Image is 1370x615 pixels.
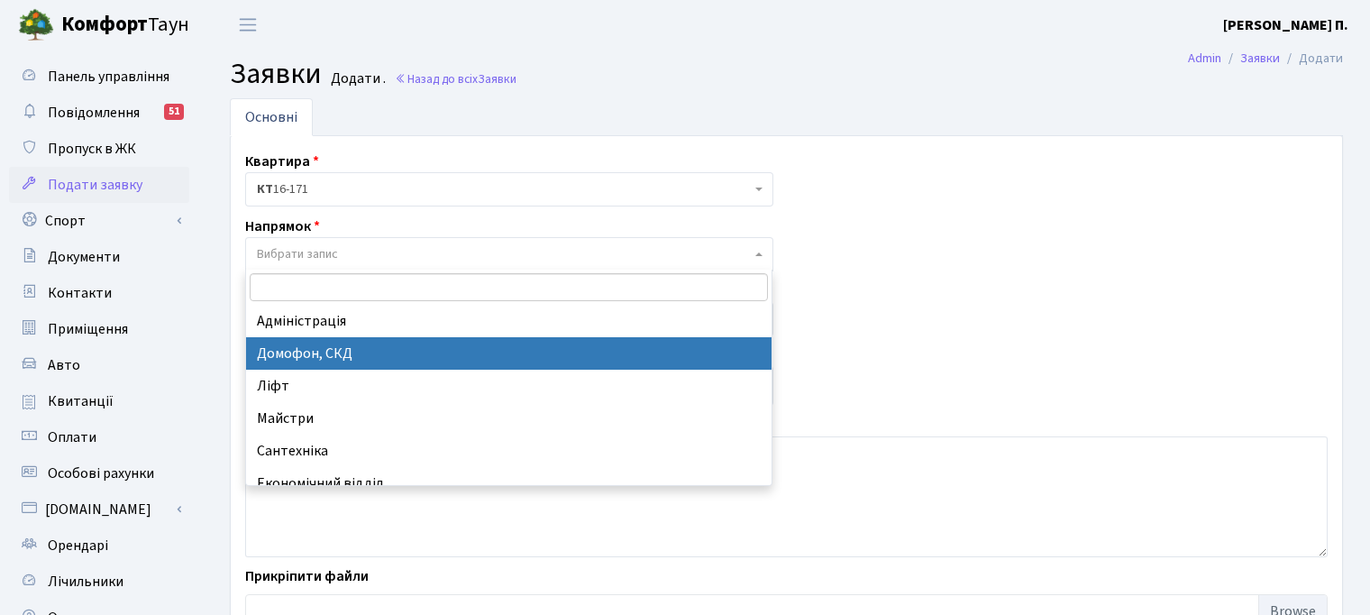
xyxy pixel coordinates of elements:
[48,175,142,195] span: Подати заявку
[9,564,189,600] a: Лічильники
[48,103,140,123] span: Повідомлення
[9,528,189,564] a: Орендарі
[1240,49,1280,68] a: Заявки
[48,572,123,592] span: Лічильники
[230,98,313,136] a: Основні
[9,239,189,275] a: Документи
[9,203,189,239] a: Спорт
[48,67,169,87] span: Панель управління
[9,311,189,347] a: Приміщення
[9,491,189,528] a: [DOMAIN_NAME]
[48,464,154,483] span: Особові рахунки
[9,419,189,455] a: Оплати
[257,245,338,263] span: Вибрати запис
[9,167,189,203] a: Подати заявку
[1161,40,1370,78] nav: breadcrumb
[48,355,80,375] span: Авто
[327,70,386,87] small: Додати .
[257,180,751,198] span: <b>КТ</b>&nbsp;&nbsp;&nbsp;&nbsp;16-171
[225,10,270,40] button: Переключити навігацію
[48,139,136,159] span: Пропуск в ЖК
[9,383,189,419] a: Квитанції
[9,95,189,131] a: Повідомлення51
[478,70,516,87] span: Заявки
[9,275,189,311] a: Контакти
[245,565,369,587] label: Прикріпити файли
[1223,15,1348,35] b: [PERSON_NAME] П.
[61,10,189,41] span: Таун
[48,283,112,303] span: Контакти
[48,427,96,447] span: Оплати
[48,536,108,555] span: Орендарі
[246,305,772,337] li: Адміністрація
[246,467,772,500] li: Економічний відділ
[246,370,772,402] li: Ліфт
[1188,49,1221,68] a: Admin
[9,455,189,491] a: Особові рахунки
[245,216,320,237] label: Напрямок
[245,151,319,172] label: Квартира
[246,435,772,467] li: Сантехніка
[48,391,114,411] span: Квитанції
[48,319,128,339] span: Приміщення
[18,7,54,43] img: logo.png
[9,59,189,95] a: Панель управління
[9,131,189,167] a: Пропуск в ЖК
[230,53,322,95] span: Заявки
[246,402,772,435] li: Майстри
[9,347,189,383] a: Авто
[61,10,148,39] b: Комфорт
[1223,14,1348,36] a: [PERSON_NAME] П.
[245,172,773,207] span: <b>КТ</b>&nbsp;&nbsp;&nbsp;&nbsp;16-171
[164,104,184,120] div: 51
[246,337,772,370] li: Домофон, СКД
[395,70,516,87] a: Назад до всіхЗаявки
[1280,49,1343,69] li: Додати
[48,247,120,267] span: Документи
[257,180,273,198] b: КТ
